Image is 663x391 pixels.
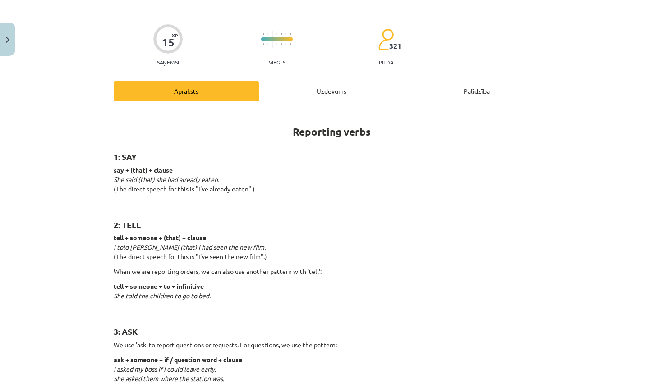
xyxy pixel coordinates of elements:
span: XP [172,33,178,38]
div: 15 [162,36,175,49]
p: We use 'ask' to report questions or requests. For questions, we use the pattern: [114,340,549,350]
img: icon-short-line-57e1e144782c952c97e751825c79c345078a6d821885a25fce030b3d8c18986b.svg [276,43,277,45]
img: icon-short-line-57e1e144782c952c97e751825c79c345078a6d821885a25fce030b3d8c18986b.svg [276,33,277,35]
strong: 2: TELL [114,219,141,230]
em: She told the children to go to bed. [114,291,211,300]
img: icon-close-lesson-0947bae3869378f0d4975bcd49f059093ad1ed9edebbc8119c70593378902aed.svg [6,37,9,43]
p: Saņemsi [153,59,183,65]
img: icon-short-line-57e1e144782c952c97e751825c79c345078a6d821885a25fce030b3d8c18986b.svg [263,43,264,45]
strong: 1: SAY [114,151,137,162]
div: Palīdzība [404,81,549,101]
em: I told [PERSON_NAME] (that) I had seen the new film. [114,243,266,251]
div: Apraksts [114,81,259,101]
em: She asked them where the station was. [114,374,224,382]
img: icon-short-line-57e1e144782c952c97e751825c79c345078a6d821885a25fce030b3d8c18986b.svg [267,43,268,45]
p: (The direct speech for this is "I've already eaten".) [114,165,549,203]
strong: tell + someone + to + infinitive [114,282,204,290]
img: students-c634bb4e5e11cddfef0936a35e636f08e4e9abd3cc4e673bd6f9a4125e45ecb1.svg [378,28,394,51]
span: 321 [389,42,401,50]
img: icon-short-line-57e1e144782c952c97e751825c79c345078a6d821885a25fce030b3d8c18986b.svg [285,33,286,35]
img: icon-short-line-57e1e144782c952c97e751825c79c345078a6d821885a25fce030b3d8c18986b.svg [281,43,282,45]
img: icon-short-line-57e1e144782c952c97e751825c79c345078a6d821885a25fce030b3d8c18986b.svg [263,33,264,35]
p: When we are reporting orders, we can also use another pattern with 'tell': [114,267,549,276]
em: She said (that) she had already eaten. [114,175,219,183]
img: icon-short-line-57e1e144782c952c97e751825c79c345078a6d821885a25fce030b3d8c18986b.svg [290,33,291,35]
p: pilda [379,59,393,65]
strong: ask + someone + if / question word + clause [114,355,242,364]
em: I asked my boss if I could leave early. [114,365,216,373]
strong: say + (that) + clause [114,166,173,174]
img: icon-short-line-57e1e144782c952c97e751825c79c345078a6d821885a25fce030b3d8c18986b.svg [267,33,268,35]
strong: 3: ASK [114,326,138,336]
strong: tell + someone + (that) + clause [114,233,206,241]
img: icon-short-line-57e1e144782c952c97e751825c79c345078a6d821885a25fce030b3d8c18986b.svg [290,43,291,45]
img: icon-short-line-57e1e144782c952c97e751825c79c345078a6d821885a25fce030b3d8c18986b.svg [285,43,286,45]
img: icon-long-line-d9ea69661e0d244f92f715978eff75569469978d946b2353a9bb055b3ed8787d.svg [272,31,273,48]
p: Viegls [269,59,285,65]
p: (The direct speech for this is "I've seen the new film".) [114,233,549,261]
img: icon-short-line-57e1e144782c952c97e751825c79c345078a6d821885a25fce030b3d8c18986b.svg [281,33,282,35]
strong: Reporting verbs [293,125,371,138]
div: Uzdevums [259,81,404,101]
